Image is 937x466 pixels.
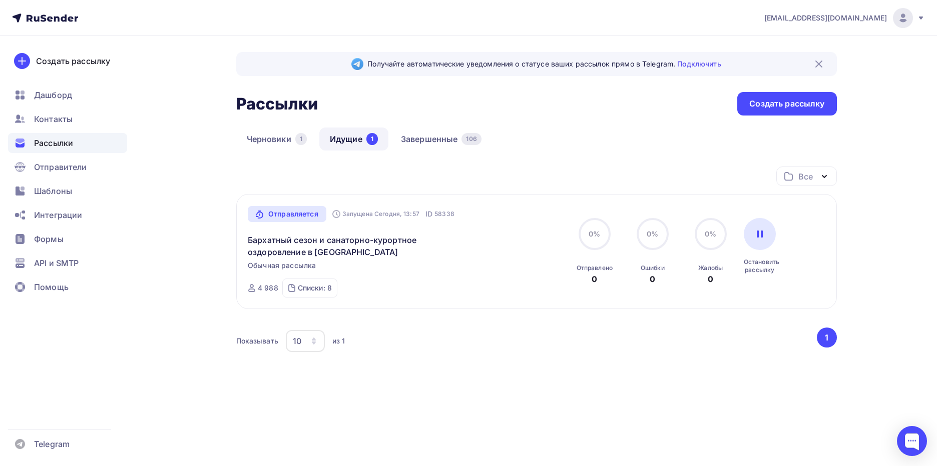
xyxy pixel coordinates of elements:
[298,283,332,293] div: Списки: 8
[592,273,597,285] div: 0
[577,264,613,272] div: Отправлено
[248,206,326,222] a: Отправляется
[390,127,492,150] a: Завершенные106
[8,109,127,129] a: Контакты
[764,8,925,28] a: [EMAIL_ADDRESS][DOMAIN_NAME]
[236,127,317,150] a: Черновики1
[650,273,655,285] div: 0
[34,89,72,101] span: Дашборд
[236,336,278,346] div: Показывать
[764,13,887,23] span: [EMAIL_ADDRESS][DOMAIN_NAME]
[8,157,127,177] a: Отправители
[34,185,72,197] span: Шаблоны
[319,127,388,150] a: Идущие1
[34,137,73,149] span: Рассылки
[8,229,127,249] a: Формы
[817,327,837,347] button: Go to page 1
[677,59,721,68] a: Подключить
[248,234,419,258] a: Бархатный сезон и санаторно-курортное оздоровление в [GEOGRAPHIC_DATA]
[34,438,70,450] span: Telegram
[8,181,127,201] a: Шаблоны
[705,229,716,238] span: 0%
[285,329,325,352] button: 10
[744,258,776,274] div: Остановить рассылку
[776,166,837,186] button: Все
[647,229,658,238] span: 0%
[34,161,87,173] span: Отправители
[367,59,721,69] span: Получайте автоматические уведомления о статусе ваших рассылок прямо в Telegram.
[34,233,64,245] span: Формы
[461,133,481,145] div: 106
[8,85,127,105] a: Дашборд
[815,327,837,347] ul: Pagination
[425,209,432,219] span: ID
[698,264,723,272] div: Жалобы
[36,55,110,67] div: Создать рассылку
[366,133,378,145] div: 1
[236,94,318,114] h2: Рассылки
[34,257,79,269] span: API и SMTP
[34,209,82,221] span: Интеграции
[258,283,278,293] div: 4 988
[351,58,363,70] img: Telegram
[295,133,307,145] div: 1
[589,229,600,238] span: 0%
[434,209,454,219] span: 58338
[34,113,73,125] span: Контакты
[332,210,419,218] div: Запущена Сегодня, 13:57
[293,335,301,347] div: 10
[8,133,127,153] a: Рассылки
[34,281,69,293] span: Помощь
[248,260,316,270] span: Обычная рассылка
[708,273,713,285] div: 0
[332,336,345,346] div: из 1
[798,170,812,182] div: Все
[749,98,824,109] div: Создать рассылку
[641,264,665,272] div: Ошибки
